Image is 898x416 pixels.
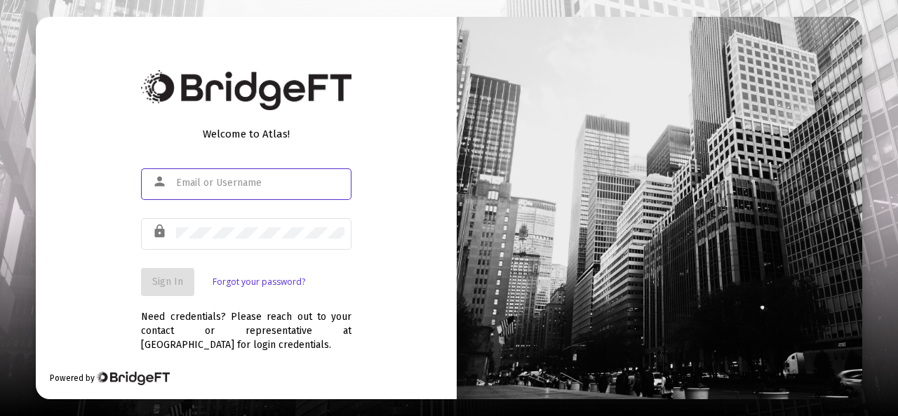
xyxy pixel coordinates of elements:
button: Sign In [141,268,194,296]
a: Forgot your password? [213,275,305,289]
div: Welcome to Atlas! [141,127,351,141]
div: Powered by [50,371,170,385]
span: Sign In [152,276,183,288]
mat-icon: lock [152,223,169,240]
img: Bridge Financial Technology Logo [96,371,170,385]
img: Bridge Financial Technology Logo [141,70,351,110]
mat-icon: person [152,173,169,190]
div: Need credentials? Please reach out to your contact or representative at [GEOGRAPHIC_DATA] for log... [141,296,351,352]
input: Email or Username [176,177,344,189]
